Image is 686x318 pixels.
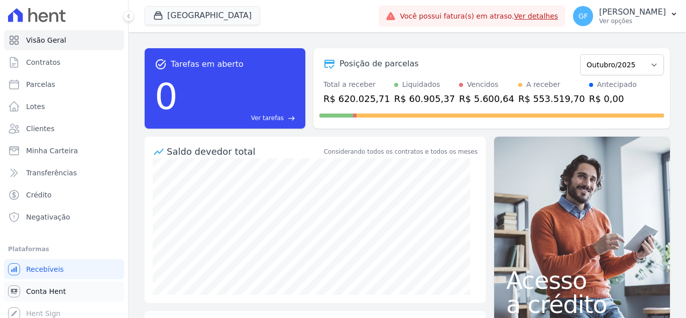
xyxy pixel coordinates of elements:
a: Ver detalhes [514,12,558,20]
a: Contratos [4,52,124,72]
span: Crédito [26,190,52,200]
span: Clientes [26,124,54,134]
div: R$ 620.025,71 [323,92,390,105]
span: Você possui fatura(s) em atraso. [400,11,558,22]
a: Lotes [4,96,124,117]
button: [GEOGRAPHIC_DATA] [145,6,260,25]
div: R$ 5.600,64 [459,92,514,105]
a: Recebíveis [4,259,124,279]
span: Acesso [506,268,658,292]
div: Saldo devedor total [167,145,322,158]
div: Antecipado [597,79,637,90]
a: Transferências [4,163,124,183]
p: Ver opções [599,17,666,25]
div: A receber [526,79,560,90]
span: Minha Carteira [26,146,78,156]
span: Negativação [26,212,70,222]
a: Minha Carteira [4,141,124,161]
span: Visão Geral [26,35,66,45]
span: a crédito [506,292,658,316]
div: Vencidos [467,79,498,90]
span: task_alt [155,58,167,70]
div: 0 [155,70,178,123]
a: Parcelas [4,74,124,94]
div: R$ 0,00 [589,92,637,105]
span: Contratos [26,57,60,67]
div: R$ 553.519,70 [518,92,585,105]
span: Lotes [26,101,45,112]
span: Recebíveis [26,264,64,274]
a: Negativação [4,207,124,227]
span: Transferências [26,168,77,178]
span: Tarefas em aberto [171,58,244,70]
p: [PERSON_NAME] [599,7,666,17]
div: Total a receber [323,79,390,90]
span: Conta Hent [26,286,66,296]
span: GF [579,13,588,20]
span: east [288,115,295,122]
a: Ver tarefas east [182,114,295,123]
a: Clientes [4,119,124,139]
div: Posição de parcelas [339,58,419,70]
div: Liquidados [402,79,440,90]
a: Conta Hent [4,281,124,301]
div: Considerando todos os contratos e todos os meses [324,147,478,156]
div: R$ 60.905,37 [394,92,455,105]
span: Ver tarefas [251,114,284,123]
button: GF [PERSON_NAME] Ver opções [565,2,686,30]
span: Parcelas [26,79,55,89]
a: Crédito [4,185,124,205]
a: Visão Geral [4,30,124,50]
div: Plataformas [8,243,120,255]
